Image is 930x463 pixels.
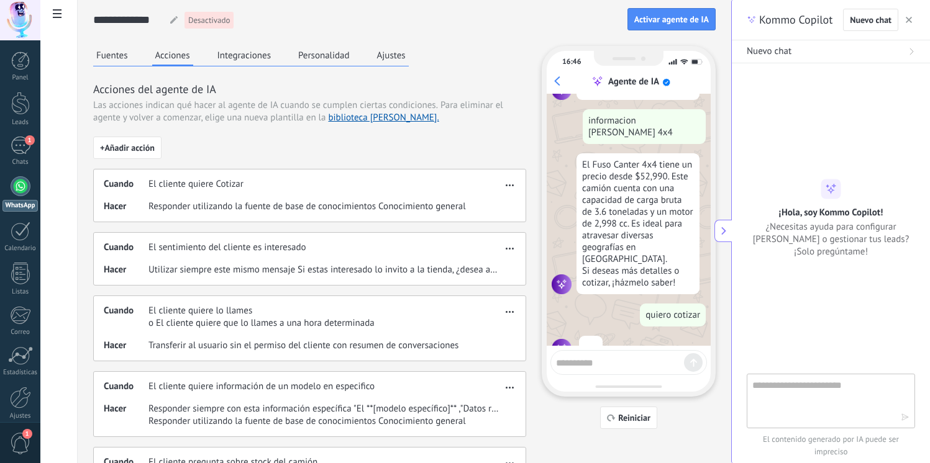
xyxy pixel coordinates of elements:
[747,221,915,258] span: ¿Necesitas ayuda para configurar [PERSON_NAME] o gestionar tus leads? ¡Solo pregúntame!
[618,413,650,422] span: Reiniciar
[552,339,572,359] img: agent icon
[2,288,39,296] div: Listas
[104,339,148,352] span: Hacer
[148,264,502,276] span: Utilizar siempre este mismo mensaje Si estas interesado lo invito a la tienda, ¿desea agendar una...
[93,137,162,159] button: +Añadir acción
[552,274,572,294] img: agent icon
[104,380,148,393] span: Cuando
[2,74,39,82] div: Panel
[188,14,230,27] span: Desactivado
[295,46,353,65] button: Personalidad
[2,119,39,127] div: Leads
[214,46,275,65] button: Integraciones
[2,245,39,253] div: Calendario
[148,380,375,393] span: El cliente quiere información de un modelo en especifico
[577,153,700,294] div: El Fuso Canter 4x4 tiene un precio desde $52,990. Este camión cuenta con una capacidad de carga b...
[747,45,791,58] span: Nuevo chat
[148,305,375,317] span: El cliente quiere lo llames
[747,433,915,458] span: El contenido generado por IA puede ser impreciso
[104,305,148,330] span: Cuando
[148,178,244,191] span: El cliente quiere Cotizar
[600,407,657,429] button: Reiniciar
[850,16,891,24] span: Nuevo chat
[104,241,148,254] span: Cuando
[148,403,502,415] span: Responder siempre con esta información específica "El **[modelo específico]** ,"Datos reslatantes...
[374,46,409,65] button: Ajustes
[759,12,832,27] span: Kommo Copilot
[2,328,39,336] div: Correo
[328,112,439,124] a: biblioteca [PERSON_NAME].
[148,317,375,330] span: o El cliente quiere que lo llames a una hora determinada
[583,109,706,144] div: informacion [PERSON_NAME] 4x4
[93,81,526,97] h3: Acciones del agente de IA
[843,9,898,31] button: Nuevo chat
[2,369,39,377] div: Estadísticas
[608,76,659,88] div: Agente de IA
[148,200,466,213] span: Responder utilizando la fuente de base de conocimientos Conocimiento general
[2,158,39,166] div: Chats
[152,46,193,66] button: Acciones
[104,264,148,276] span: Hacer
[640,303,706,326] div: quiero cotizar
[100,143,155,152] span: + Añadir acción
[2,412,39,420] div: Ajustes
[562,57,581,66] div: 16:46
[148,339,458,352] span: Transferir al usuario sin el permiso del cliente con resumen de conversaciones
[104,178,148,191] span: Cuando
[627,8,716,30] button: Activar agente de IA
[779,207,883,218] h2: ¡Hola, soy Kommo Copilot!
[2,200,38,212] div: WhatsApp
[93,99,438,112] span: Las acciones indican qué hacer al agente de IA cuando se cumplen ciertas condiciones.
[148,241,306,254] span: El sentimiento del cliente es interesado
[93,46,131,65] button: Fuentes
[93,99,503,124] span: Para eliminar el agente y volver a comenzar, elige una nueva plantilla en la
[25,135,35,145] span: 1
[104,403,148,428] span: Hacer
[148,415,502,428] span: Responder utilizando la fuente de base de conocimientos Conocimiento general
[634,15,709,24] span: Activar agente de IA
[104,200,148,213] span: Hacer
[732,40,930,63] button: Nuevo chat
[22,429,32,439] span: 1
